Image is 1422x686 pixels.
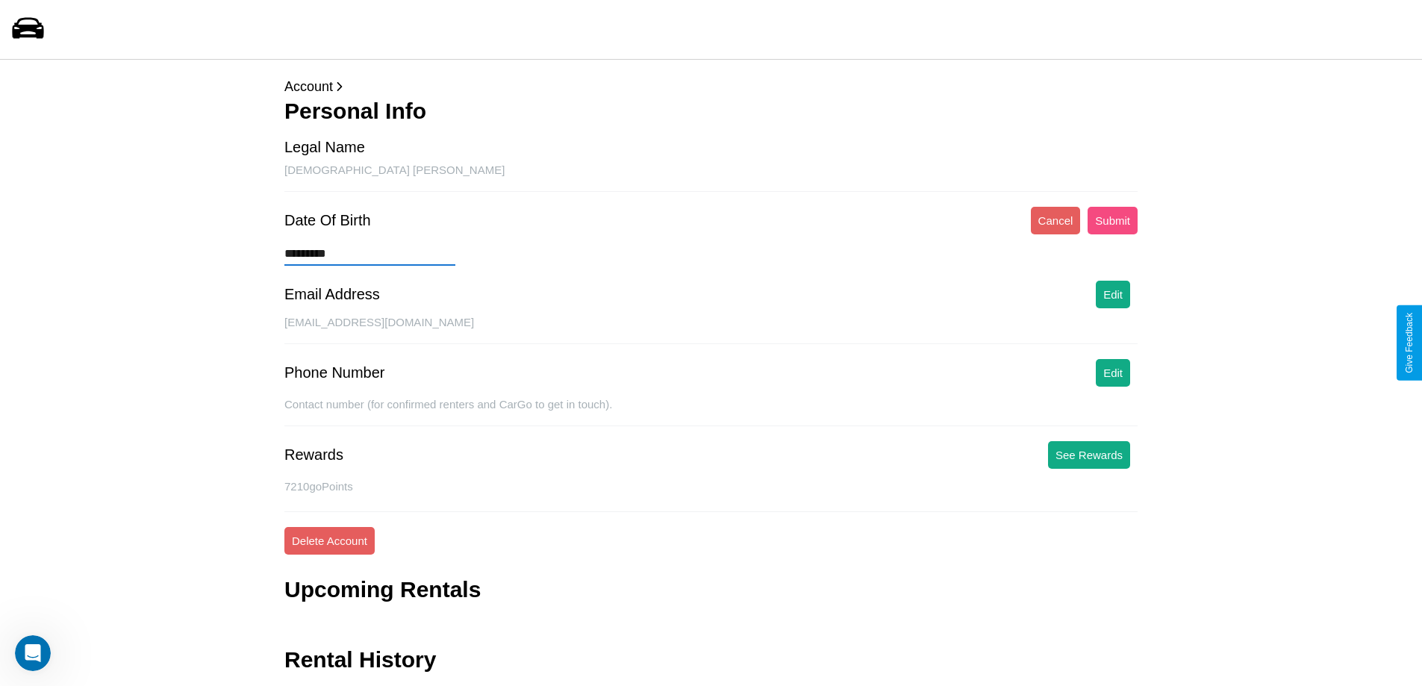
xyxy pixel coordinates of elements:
div: Contact number (for confirmed renters and CarGo to get in touch). [284,398,1138,426]
h3: Personal Info [284,99,1138,124]
p: 7210 goPoints [284,476,1138,496]
div: Rewards [284,446,343,464]
p: Account [284,75,1138,99]
button: Edit [1096,281,1130,308]
iframe: Intercom live chat [15,635,51,671]
button: Cancel [1031,207,1081,234]
div: Legal Name [284,139,365,156]
h3: Upcoming Rentals [284,577,481,602]
div: Give Feedback [1404,313,1415,373]
h3: Rental History [284,647,436,673]
div: Date Of Birth [284,212,371,229]
div: [EMAIL_ADDRESS][DOMAIN_NAME] [284,316,1138,344]
button: Submit [1088,207,1138,234]
button: Delete Account [284,527,375,555]
div: Email Address [284,286,380,303]
div: Phone Number [284,364,385,381]
button: See Rewards [1048,441,1130,469]
button: Edit [1096,359,1130,387]
div: [DEMOGRAPHIC_DATA] [PERSON_NAME] [284,163,1138,192]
